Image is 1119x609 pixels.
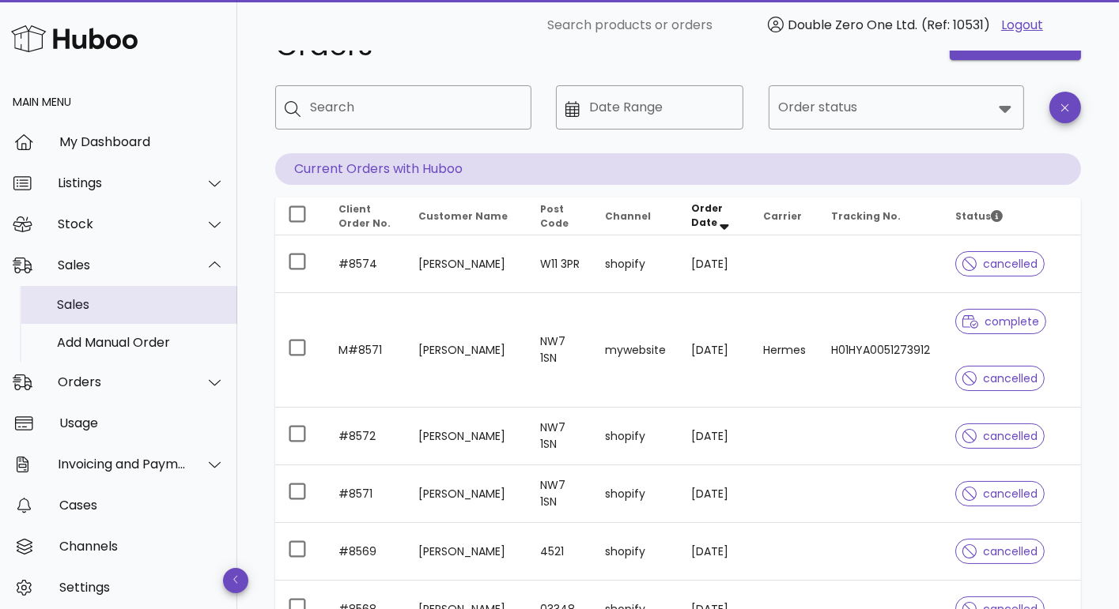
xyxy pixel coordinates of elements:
[605,209,651,223] span: Channel
[679,523,750,581] td: [DATE]
[769,85,1025,130] div: Order status
[921,16,990,34] span: (Ref: 10531)
[326,408,406,465] td: #8572
[58,175,187,190] div: Listings
[962,488,1038,499] span: cancelled
[58,216,187,231] div: Stock
[59,539,225,554] div: Channels
[59,415,225,430] div: Usage
[275,32,931,60] h1: Orders
[818,197,943,235] th: Tracking No.
[527,197,592,235] th: Post Code
[763,209,802,223] span: Carrier
[679,465,750,523] td: [DATE]
[326,235,406,293] td: #8574
[962,546,1038,557] span: cancelled
[527,465,592,523] td: NW7 1SN
[527,523,592,581] td: 4521
[831,209,901,223] span: Tracking No.
[59,580,225,595] div: Settings
[691,201,723,229] span: Order Date
[338,202,391,230] span: Client Order No.
[527,408,592,465] td: NW7 1SN
[527,235,592,293] td: W11 3PR
[57,335,225,350] div: Add Manual Order
[406,408,527,465] td: [PERSON_NAME]
[1001,16,1043,35] a: Logout
[59,498,225,513] div: Cases
[326,523,406,581] td: #8569
[592,293,679,408] td: mywebsite
[750,293,818,408] td: Hermes
[57,297,225,312] div: Sales
[592,408,679,465] td: shopify
[592,465,679,523] td: shopify
[406,465,527,523] td: [PERSON_NAME]
[58,374,187,389] div: Orders
[943,197,1081,235] th: Status
[955,209,1003,223] span: Status
[679,235,750,293] td: [DATE]
[592,523,679,581] td: shopify
[326,465,406,523] td: #8571
[406,235,527,293] td: [PERSON_NAME]
[592,197,679,235] th: Channel
[418,209,508,223] span: Customer Name
[962,373,1038,384] span: cancelled
[527,293,592,408] td: NW7 1SN
[406,293,527,408] td: [PERSON_NAME]
[750,197,818,235] th: Carrier
[58,258,187,273] div: Sales
[11,21,138,55] img: Huboo Logo
[326,197,406,235] th: Client Order No.
[962,430,1038,442] span: cancelled
[406,197,527,235] th: Customer Name
[540,202,569,230] span: Post Code
[406,523,527,581] td: [PERSON_NAME]
[962,316,1039,327] span: complete
[788,16,917,34] span: Double Zero One Ltd.
[326,293,406,408] td: M#8571
[679,197,750,235] th: Order Date: Sorted descending. Activate to remove sorting.
[679,408,750,465] td: [DATE]
[58,457,187,472] div: Invoicing and Payments
[592,235,679,293] td: shopify
[59,134,225,149] div: My Dashboard
[818,293,943,408] td: H01HYA0051273912
[962,258,1038,269] span: cancelled
[275,153,1081,185] p: Current Orders with Huboo
[679,293,750,408] td: [DATE]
